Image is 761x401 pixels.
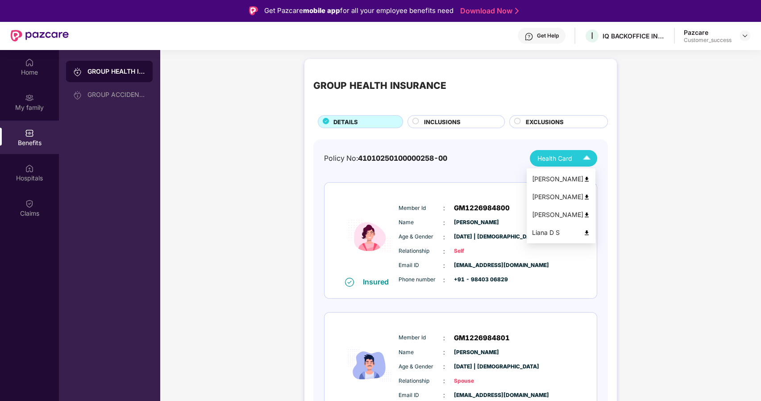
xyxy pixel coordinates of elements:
[454,233,499,241] span: [DATE] | [DEMOGRAPHIC_DATA]
[11,30,69,42] img: New Pazcare Logo
[345,278,354,287] img: svg+xml;base64,PHN2ZyB4bWxucz0iaHR0cDovL3d3dy53My5vcmcvMjAwMC9zdmciIHdpZHRoPSIxNiIgaGVpZ2h0PSIxNi...
[460,6,516,16] a: Download Now
[454,391,499,400] span: [EMAIL_ADDRESS][DOMAIN_NAME]
[443,333,445,343] span: :
[454,218,499,227] span: [PERSON_NAME]
[249,6,258,15] img: Logo
[454,261,499,270] span: [EMAIL_ADDRESS][DOMAIN_NAME]
[399,334,443,342] span: Member Id
[25,129,34,138] img: svg+xml;base64,PHN2ZyBpZD0iQmVuZWZpdHMiIHhtbG5zPSJodHRwOi8vd3d3LnczLm9yZy8yMDAwL3N2ZyIgd2lkdGg9Ij...
[443,232,445,242] span: :
[264,5,453,16] div: Get Pazcare for all your employee benefits need
[25,93,34,102] img: svg+xml;base64,PHN2ZyB3aWR0aD0iMjAiIGhlaWdodD0iMjAiIHZpZXdCb3g9IjAgMCAyMCAyMCIgZmlsbD0ibm9uZSIgeG...
[399,348,443,357] span: Name
[87,67,146,76] div: GROUP HEALTH INSURANCE
[399,247,443,255] span: Relationship
[443,218,445,228] span: :
[454,203,510,213] span: GM1226984800
[524,32,533,41] img: svg+xml;base64,PHN2ZyBpZD0iSGVscC0zMngzMiIgeG1sbnM9Imh0dHA6Ly93d3cudzMub3JnLzIwMDAvc3ZnIiB3aWR0aD...
[73,67,82,76] img: svg+xml;base64,PHN2ZyB3aWR0aD0iMjAiIGhlaWdodD0iMjAiIHZpZXdCb3g9IjAgMCAyMCAyMCIgZmlsbD0ibm9uZSIgeG...
[684,28,732,37] div: Pazcare
[530,150,597,167] button: Health Card
[532,174,590,184] div: [PERSON_NAME]
[399,363,443,371] span: Age & Gender
[443,376,445,386] span: :
[443,261,445,271] span: :
[399,261,443,270] span: Email ID
[443,390,445,400] span: :
[443,203,445,213] span: :
[313,79,446,93] div: GROUP HEALTH INSURANCE
[454,276,499,284] span: +91 - 98403 06829
[454,377,499,385] span: Spouse
[343,194,396,277] img: icon
[454,363,499,371] span: [DATE] | [DEMOGRAPHIC_DATA]
[443,362,445,372] span: :
[583,194,590,200] img: svg+xml;base64,PHN2ZyB4bWxucz0iaHR0cDovL3d3dy53My5vcmcvMjAwMC9zdmciIHdpZHRoPSI0OCIgaGVpZ2h0PSI0OC...
[532,228,590,238] div: Liana D S
[333,117,358,126] span: DETAILS
[399,377,443,385] span: Relationship
[399,204,443,213] span: Member Id
[25,164,34,173] img: svg+xml;base64,PHN2ZyBpZD0iSG9zcGl0YWxzIiB4bWxucz0iaHR0cDovL3d3dy53My5vcmcvMjAwMC9zdmciIHdpZHRoPS...
[358,154,447,163] span: 41010250100000258-00
[443,275,445,285] span: :
[741,32,749,39] img: svg+xml;base64,PHN2ZyBpZD0iRHJvcGRvd24tMzJ4MzIiIHhtbG5zPSJodHRwOi8vd3d3LnczLm9yZy8yMDAwL3N2ZyIgd2...
[399,391,443,400] span: Email ID
[537,154,572,163] span: Health Card
[399,276,443,284] span: Phone number
[454,247,499,255] span: Self
[684,37,732,44] div: Customer_success
[73,91,82,100] img: svg+xml;base64,PHN2ZyB3aWR0aD0iMjAiIGhlaWdodD0iMjAiIHZpZXdCb3g9IjAgMCAyMCAyMCIgZmlsbD0ibm9uZSIgeG...
[324,153,447,164] div: Policy No:
[454,333,510,343] span: GM1226984801
[87,91,146,98] div: GROUP ACCIDENTAL INSURANCE
[303,6,340,15] strong: mobile app
[579,150,595,166] img: Icuh8uwCUCF+XjCZyLQsAKiDCM9HiE6CMYmKQaPGkZKaA32CAAACiQcFBJY0IsAAAAASUVORK5CYII=
[532,210,590,220] div: [PERSON_NAME]
[537,32,559,39] div: Get Help
[454,348,499,357] span: [PERSON_NAME]
[399,233,443,241] span: Age & Gender
[25,58,34,67] img: svg+xml;base64,PHN2ZyBpZD0iSG9tZSIgeG1sbnM9Imh0dHA6Ly93d3cudzMub3JnLzIwMDAvc3ZnIiB3aWR0aD0iMjAiIG...
[363,277,394,286] div: Insured
[424,117,461,126] span: INCLUSIONS
[532,192,590,202] div: [PERSON_NAME]
[583,176,590,183] img: svg+xml;base64,PHN2ZyB4bWxucz0iaHR0cDovL3d3dy53My5vcmcvMjAwMC9zdmciIHdpZHRoPSI0OCIgaGVpZ2h0PSI0OC...
[526,117,564,126] span: EXCLUSIONS
[583,212,590,218] img: svg+xml;base64,PHN2ZyB4bWxucz0iaHR0cDovL3d3dy53My5vcmcvMjAwMC9zdmciIHdpZHRoPSI0OCIgaGVpZ2h0PSI0OC...
[443,246,445,256] span: :
[583,230,590,236] img: svg+xml;base64,PHN2ZyB4bWxucz0iaHR0cDovL3d3dy53My5vcmcvMjAwMC9zdmciIHdpZHRoPSI0OCIgaGVpZ2h0PSI0OC...
[515,6,519,16] img: Stroke
[591,30,593,41] span: I
[25,199,34,208] img: svg+xml;base64,PHN2ZyBpZD0iQ2xhaW0iIHhtbG5zPSJodHRwOi8vd3d3LnczLm9yZy8yMDAwL3N2ZyIgd2lkdGg9IjIwIi...
[443,347,445,357] span: :
[399,218,443,227] span: Name
[603,32,665,40] div: IQ BACKOFFICE INDIA PRIVATE LIMITED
